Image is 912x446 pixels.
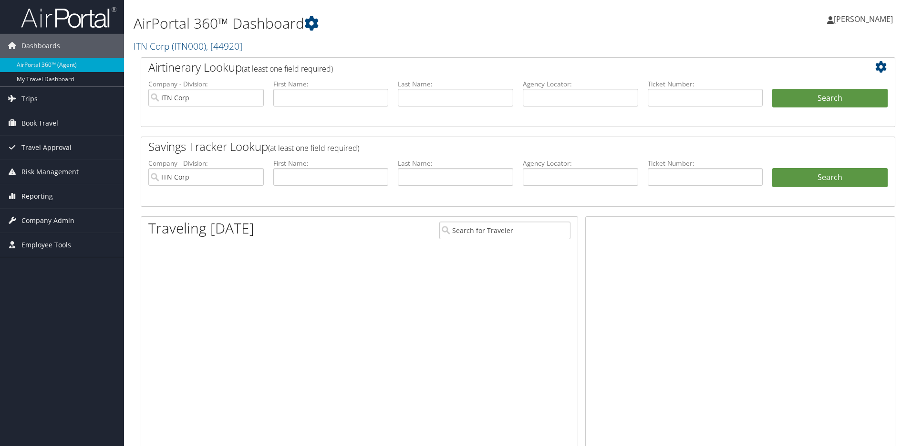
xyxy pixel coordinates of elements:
[273,159,389,168] label: First Name:
[439,222,570,239] input: Search for Traveler
[206,40,242,53] span: , [ 44920 ]
[772,168,888,187] a: Search
[772,89,888,108] button: Search
[148,138,825,155] h2: Savings Tracker Lookup
[242,64,333,74] span: (at least one field required)
[21,111,58,135] span: Book Travel
[834,14,893,24] span: [PERSON_NAME]
[398,79,513,89] label: Last Name:
[148,218,254,238] h1: Traveling [DATE]
[148,59,825,75] h2: Airtinerary Lookup
[172,40,206,53] span: ( ITN000 )
[21,6,116,29] img: airportal-logo.png
[134,40,242,53] a: ITN Corp
[21,233,71,257] span: Employee Tools
[398,159,513,168] label: Last Name:
[148,159,264,168] label: Company - Division:
[148,168,264,186] input: search accounts
[21,184,53,208] span: Reporting
[21,87,38,111] span: Trips
[523,159,638,168] label: Agency Locator:
[21,209,74,233] span: Company Admin
[523,79,638,89] label: Agency Locator:
[21,136,72,159] span: Travel Approval
[273,79,389,89] label: First Name:
[134,13,646,33] h1: AirPortal 360™ Dashboard
[268,143,359,153] span: (at least one field required)
[648,159,763,168] label: Ticket Number:
[148,79,264,89] label: Company - Division:
[648,79,763,89] label: Ticket Number:
[21,160,79,184] span: Risk Management
[21,34,60,58] span: Dashboards
[827,5,902,33] a: [PERSON_NAME]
